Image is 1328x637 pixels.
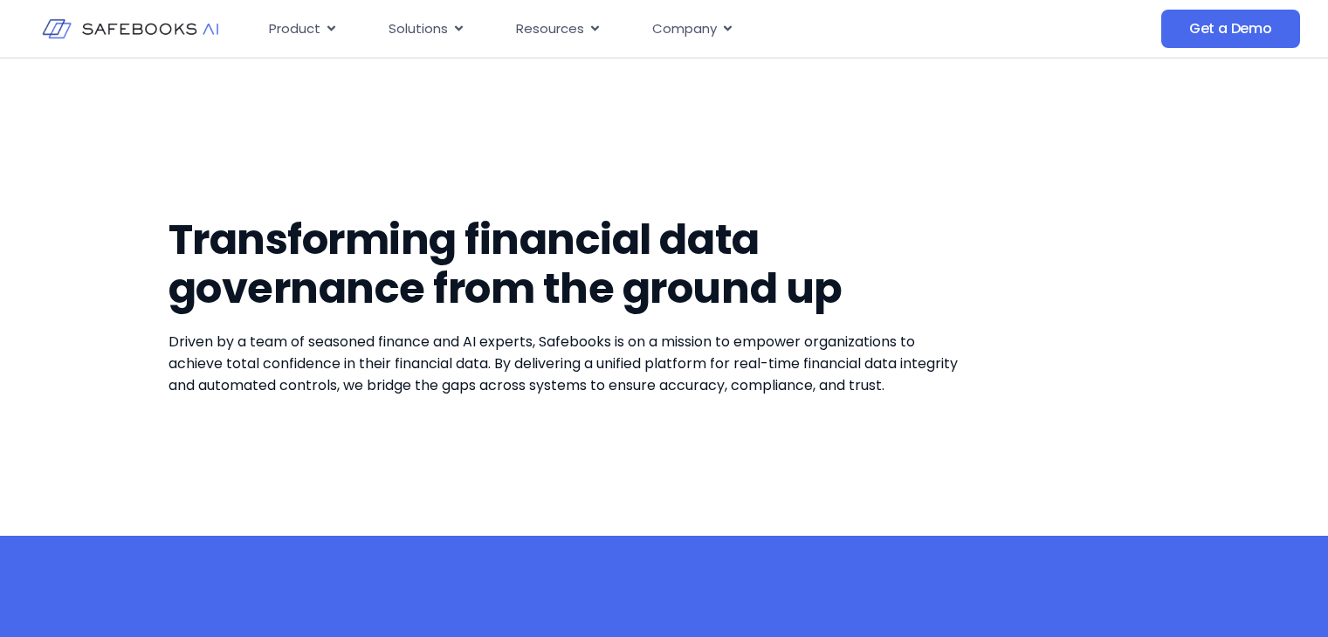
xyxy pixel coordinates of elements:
h1: Transforming financial data governance from the ground up [169,216,962,313]
span: Driven by a team of seasoned finance and AI experts, Safebooks is on a mission to empower organiz... [169,332,958,395]
nav: Menu [255,12,1010,46]
span: Company [652,19,717,39]
span: Product [269,19,320,39]
span: Get a Demo [1189,20,1272,38]
div: Menu Toggle [255,12,1010,46]
span: Resources [516,19,584,39]
a: Get a Demo [1161,10,1300,48]
span: Solutions [389,19,448,39]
